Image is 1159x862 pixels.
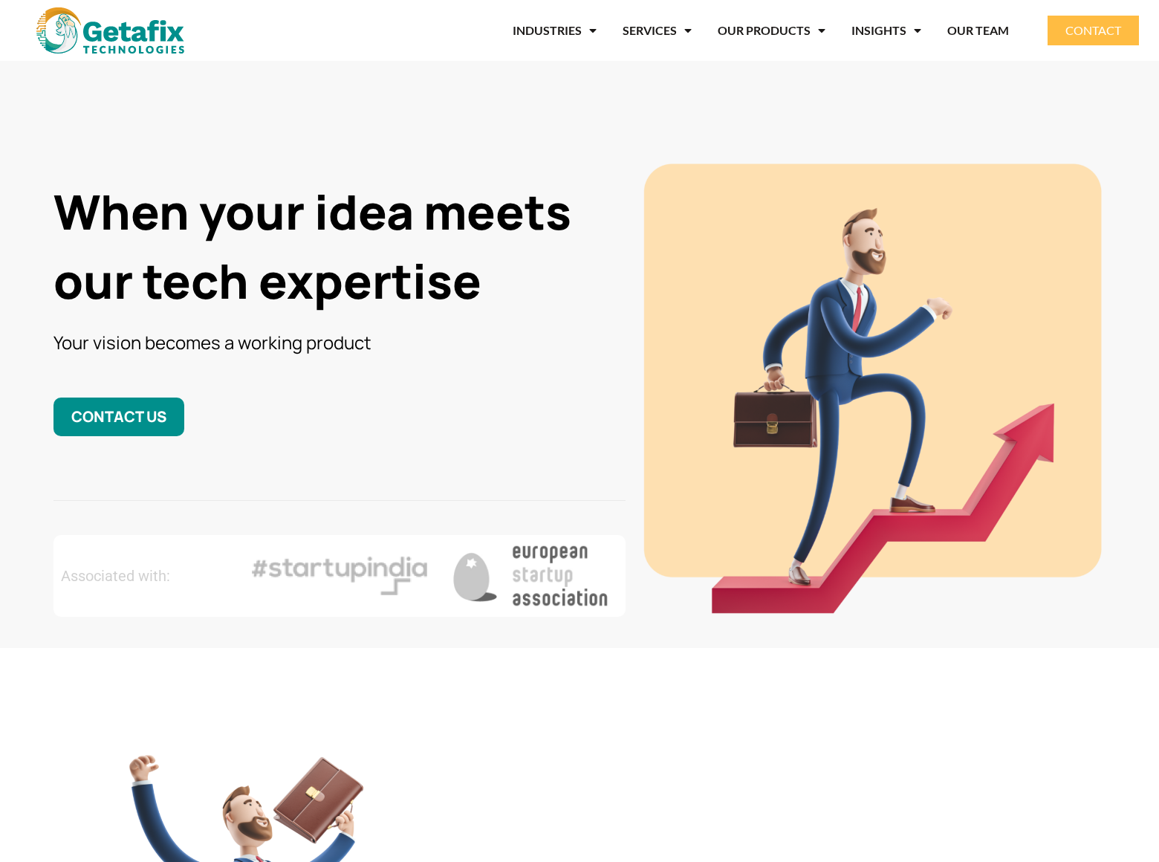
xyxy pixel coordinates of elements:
h2: Associated with: [61,568,236,583]
h1: When your idea meets our tech expertise [53,178,625,316]
a: CONTACT [1048,16,1139,45]
span: CONTACT US [71,406,166,427]
a: CONTACT US [53,398,184,435]
span: CONTACT [1065,25,1121,36]
a: SERVICES [623,13,692,48]
a: INSIGHTS [851,13,921,48]
a: OUR TEAM [947,13,1009,48]
a: INDUSTRIES [513,13,597,48]
nav: Menu [227,13,1009,48]
img: web and mobile application development company [36,7,184,54]
a: OUR PRODUCTS [718,13,825,48]
h3: Your vision becomes a working product [53,330,625,354]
